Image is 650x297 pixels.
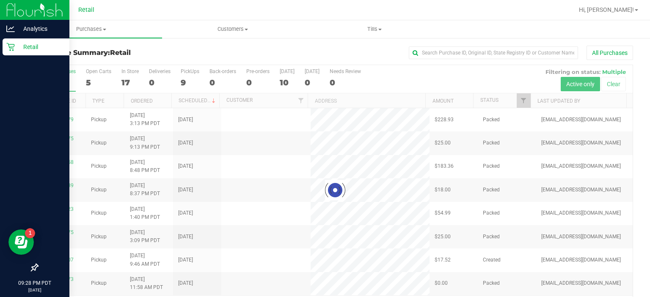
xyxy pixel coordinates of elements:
inline-svg: Analytics [6,25,15,33]
span: Tills [304,25,445,33]
p: 09:28 PM PDT [4,279,66,287]
span: Retail [110,49,131,57]
a: Customers [162,20,304,38]
span: Hi, [PERSON_NAME]! [579,6,634,13]
iframe: Resource center unread badge [25,228,35,238]
h3: Purchase Summary: [37,49,236,57]
p: Analytics [15,24,66,34]
iframe: Resource center [8,229,34,255]
span: Purchases [20,25,162,33]
inline-svg: Retail [6,43,15,51]
p: [DATE] [4,287,66,293]
p: Retail [15,42,66,52]
span: Retail [78,6,94,14]
button: All Purchases [587,46,633,60]
a: Purchases [20,20,162,38]
span: Customers [162,25,303,33]
input: Search Purchase ID, Original ID, State Registry ID or Customer Name... [409,46,578,59]
a: Tills [304,20,446,38]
